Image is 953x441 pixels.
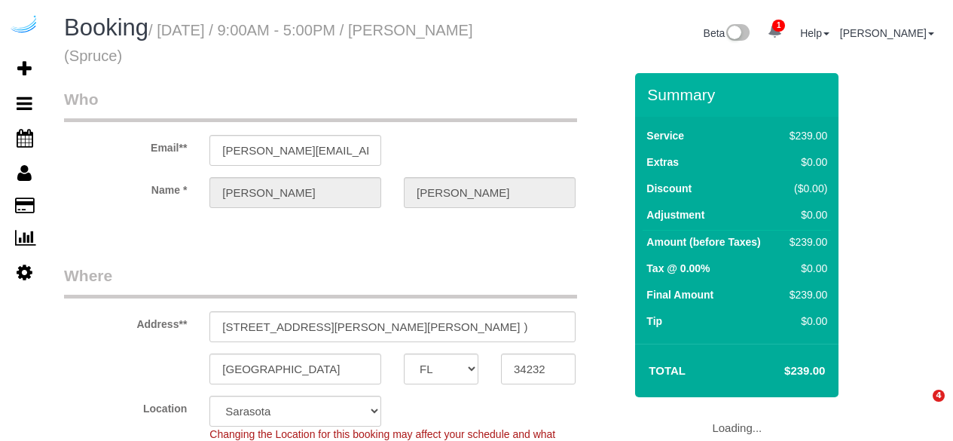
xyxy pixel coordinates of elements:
[840,27,934,39] a: [PERSON_NAME]
[646,128,684,143] label: Service
[64,14,148,41] span: Booking
[64,22,473,64] small: / [DATE] / 9:00AM - 5:00PM / [PERSON_NAME] (Spruce)
[725,24,750,44] img: New interface
[783,128,827,143] div: $239.00
[646,234,760,250] label: Amount (before Taxes)
[783,181,827,196] div: ($0.00)
[783,155,827,170] div: $0.00
[646,155,679,170] label: Extras
[646,207,704,222] label: Adjustment
[760,15,790,48] a: 1
[647,86,831,103] h3: Summary
[704,27,750,39] a: Beta
[64,88,577,122] legend: Who
[404,177,576,208] input: Last Name**
[800,27,829,39] a: Help
[209,177,381,208] input: First Name**
[739,365,825,378] h4: $239.00
[783,314,827,329] div: $0.00
[649,364,686,377] strong: Total
[53,177,198,198] label: Name *
[53,396,198,416] label: Location
[783,207,827,222] div: $0.00
[783,234,827,250] div: $239.00
[64,265,577,299] legend: Where
[501,354,576,384] input: Zip Code**
[646,314,662,329] label: Tip
[646,181,692,196] label: Discount
[646,261,710,276] label: Tax @ 0.00%
[902,390,938,426] iframe: Intercom live chat
[646,287,713,302] label: Final Amount
[783,287,827,302] div: $239.00
[772,20,785,32] span: 1
[933,390,945,402] span: 4
[783,261,827,276] div: $0.00
[9,15,39,36] img: Automaid Logo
